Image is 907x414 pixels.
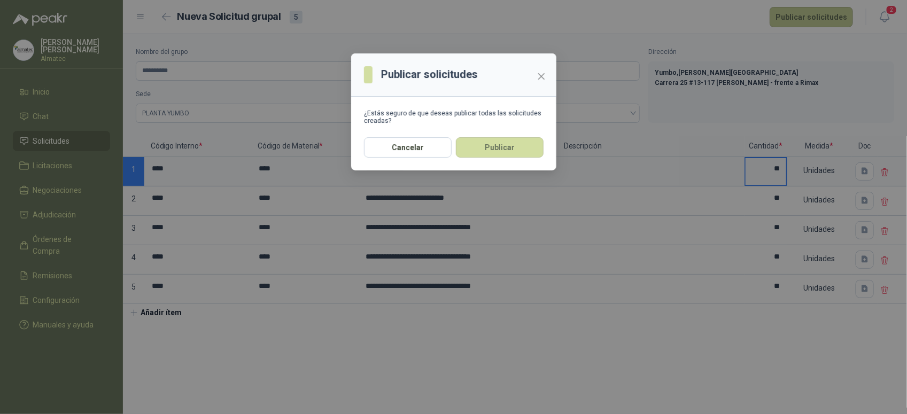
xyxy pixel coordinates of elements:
[364,110,544,124] div: ¿Estás seguro de que deseas publicar todas las solicitudes creadas?
[456,137,544,158] button: Publicar
[533,68,550,85] button: Close
[381,66,478,83] h3: Publicar solicitudes
[364,137,452,158] button: Cancelar
[537,72,546,81] span: close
